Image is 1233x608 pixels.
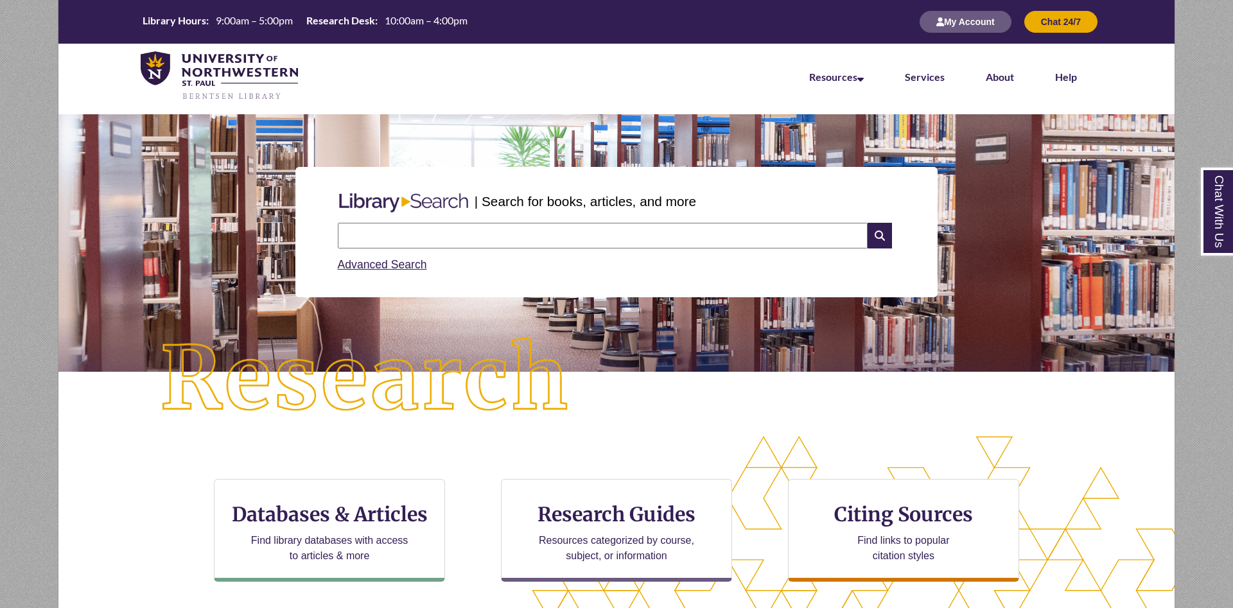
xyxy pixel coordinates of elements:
a: Resources [809,71,864,83]
img: Libary Search [333,188,475,218]
table: Hours Today [137,13,473,30]
a: Citing Sources Find links to popular citation styles [788,479,1019,582]
a: About [986,71,1014,83]
span: 9:00am – 5:00pm [216,14,293,26]
button: My Account [920,11,1011,33]
h3: Citing Sources [825,502,982,526]
img: UNWSP Library Logo [141,51,298,101]
p: Resources categorized by course, subject, or information [533,533,701,564]
a: Advanced Search [338,258,427,271]
span: 10:00am – 4:00pm [385,14,468,26]
img: Research [114,292,616,467]
p: Find library databases with access to articles & more [246,533,414,564]
button: Chat 24/7 [1024,11,1097,33]
a: Hours Today [137,13,473,31]
h3: Databases & Articles [225,502,434,526]
h3: Research Guides [512,502,721,526]
a: Chat 24/7 [1024,16,1097,27]
a: Services [905,71,945,83]
p: | Search for books, articles, and more [475,191,696,211]
a: Research Guides Resources categorized by course, subject, or information [501,479,732,582]
a: Help [1055,71,1077,83]
th: Research Desk: [301,13,380,28]
i: Search [868,223,892,248]
a: My Account [920,16,1011,27]
th: Library Hours: [137,13,211,28]
a: Databases & Articles Find library databases with access to articles & more [214,479,445,582]
p: Find links to popular citation styles [841,533,966,564]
